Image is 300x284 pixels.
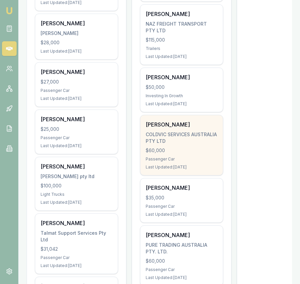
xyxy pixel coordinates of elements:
div: Last Updated: [DATE] [146,54,218,59]
div: Trailers [146,46,218,51]
div: Last Updated: [DATE] [41,49,112,54]
div: [PERSON_NAME] [41,30,112,37]
div: Last Updated: [DATE] [41,96,112,101]
div: Passenger Car [146,204,218,209]
div: [PERSON_NAME] [41,115,112,123]
div: Last Updated: [DATE] [146,275,218,280]
div: $100,000 [41,182,112,189]
div: Last Updated: [DATE] [146,164,218,170]
div: COLDVIC SERVICES AUSTRALIA PTY LTD [146,131,218,144]
div: Passenger Car [41,255,112,260]
div: $27,000 [41,79,112,85]
div: [PERSON_NAME] [146,184,218,192]
div: $60,000 [146,147,218,154]
img: emu-icon-u.png [5,7,13,15]
div: [PERSON_NAME] [41,162,112,170]
div: [PERSON_NAME] [146,231,218,239]
div: [PERSON_NAME] [41,19,112,27]
div: Last Updated: [DATE] [41,143,112,148]
div: $50,000 [146,84,218,91]
div: Last Updated: [DATE] [41,200,112,205]
div: [PERSON_NAME] [146,10,218,18]
div: [PERSON_NAME] [146,73,218,81]
div: Passenger Car [146,156,218,162]
div: Passenger Car [41,135,112,141]
div: Passenger Car [41,88,112,93]
div: Investing In Growth [146,93,218,99]
div: [PERSON_NAME] [146,121,218,129]
div: Light Trucks [41,192,112,197]
div: Last Updated: [DATE] [146,212,218,217]
div: Last Updated: [DATE] [146,101,218,107]
div: Talmat Support Services Pty Ltd [41,230,112,243]
div: [PERSON_NAME] [41,68,112,76]
div: Passenger Car [146,267,218,272]
div: PURE TRADING AUSTRALIA PTY. LTD. [146,242,218,255]
div: $25,000 [41,126,112,133]
div: [PERSON_NAME] pty ltd [41,173,112,180]
div: $60,000 [146,258,218,264]
div: $35,000 [146,194,218,201]
div: $28,000 [41,39,112,46]
div: NAZ FREIGHT TRANSPORT PTY LTD [146,21,218,34]
div: [PERSON_NAME] [41,219,112,227]
div: $115,000 [146,37,218,43]
div: $31,042 [41,246,112,252]
div: Last Updated: [DATE] [41,263,112,268]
